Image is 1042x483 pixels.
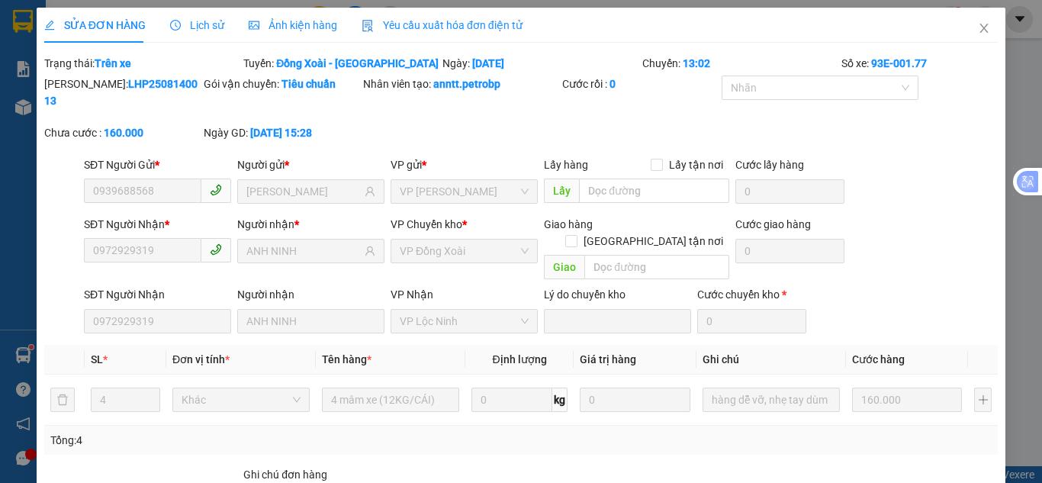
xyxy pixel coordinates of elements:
button: plus [974,388,992,412]
b: [DATE] 15:28 [250,127,312,139]
b: 93E-001.77 [871,57,927,69]
input: Dọc đường [579,179,729,203]
div: Người nhận [237,216,384,233]
span: edit [44,20,55,31]
span: VP Lê Hồng Phong [400,180,529,203]
b: anntt.petrobp [433,78,500,90]
label: Ghi chú đơn hàng [243,469,327,481]
span: VP Đồng Xoài [400,240,529,262]
span: phone [210,243,222,256]
div: Chuyến: [641,55,840,72]
input: Cước giao hàng [735,239,844,263]
span: close [978,22,990,34]
span: Nhận: [119,14,156,31]
div: Ngày GD: [204,124,360,141]
input: Cước lấy hàng [735,179,844,204]
div: Tuyến: [242,55,441,72]
input: Tên người gửi [246,183,362,200]
span: clock-circle [170,20,181,31]
div: Cước rồi : [562,76,719,92]
span: phone [210,184,222,196]
input: VD: Bàn, Ghế [322,388,459,412]
span: Định lượng [492,353,546,365]
div: Cước chuyển kho [697,286,806,303]
button: delete [50,388,75,412]
div: Gói vận chuyển: [204,76,360,92]
div: Nhân viên tạo: [363,76,559,92]
div: Người gửi [237,156,384,173]
div: Số xe: [840,55,999,72]
span: Lấy [544,179,579,203]
div: VP gửi [391,156,538,173]
span: Lấy tận nơi [663,156,729,173]
span: VP Chuyển kho [391,218,462,230]
div: [PERSON_NAME]: [44,76,201,109]
span: Lịch sử [170,19,224,31]
b: Tiêu chuẩn [281,78,336,90]
input: Ghi Chú [703,388,840,412]
input: Tên người nhận [246,243,362,259]
label: Cước giao hàng [735,218,811,230]
label: Cước lấy hàng [735,159,804,171]
span: Tên hàng [322,353,371,365]
div: TRANG [119,50,223,68]
div: Chưa cước : [44,124,201,141]
div: Trạng thái: [43,55,242,72]
b: 13:02 [683,57,710,69]
span: Khác [182,388,301,411]
span: VP Lộc Ninh [400,310,529,333]
div: 30.000 [117,98,224,120]
input: Dọc đường [584,255,729,279]
span: Lấy hàng [544,159,588,171]
span: Gửi: [13,14,37,31]
div: VP Lộc Ninh [13,13,108,50]
span: user [365,186,375,197]
div: Tổng: 4 [50,432,404,449]
span: CC : [117,102,138,118]
button: Close [963,8,1005,50]
span: Cước hàng [852,353,905,365]
img: icon [362,20,374,32]
input: 0 [580,388,690,412]
div: VP Bình Long [119,13,223,50]
span: [GEOGRAPHIC_DATA] tận nơi [577,233,729,250]
span: SỬA ĐƠN HÀNG [44,19,146,31]
span: Giá trị hàng [580,353,636,365]
b: Trên xe [95,57,131,69]
div: SĐT Người Gửi [84,156,231,173]
b: 0 [609,78,616,90]
div: VP Nhận [391,286,538,303]
span: picture [249,20,259,31]
span: Giao hàng [544,218,593,230]
span: kg [552,388,568,412]
div: SĐT Người Nhận [84,216,231,233]
div: PHƯỢNG [13,50,108,68]
b: [DATE] [472,57,504,69]
span: Yêu cầu xuất hóa đơn điện tử [362,19,523,31]
b: Đồng Xoài - [GEOGRAPHIC_DATA] [276,57,439,69]
b: 160.000 [104,127,143,139]
div: Ngày: [441,55,640,72]
span: Đơn vị tính [172,353,230,365]
span: SL [91,353,103,365]
span: Ảnh kiện hàng [249,19,337,31]
div: SĐT Người Nhận [84,286,231,303]
th: Ghi chú [696,345,846,375]
div: Lý do chuyển kho [544,286,691,303]
div: Người nhận [237,286,384,303]
input: 0 [852,388,962,412]
span: user [365,246,375,256]
span: Giao [544,255,584,279]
